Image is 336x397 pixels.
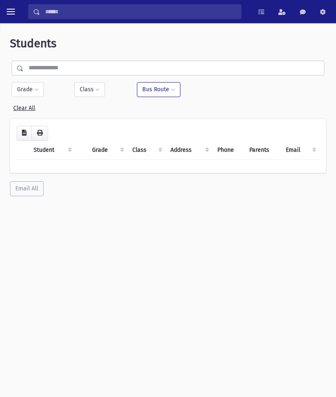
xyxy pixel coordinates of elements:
button: Bus Route [137,82,180,97]
button: Email All [10,181,44,196]
th: Class [127,141,166,160]
a: Clear All [13,101,35,112]
th: Address [166,141,212,160]
th: Parents [244,141,280,160]
button: CSV [17,126,32,141]
span: Students [10,37,56,50]
button: Class [74,82,105,97]
button: toggle menu [3,4,18,19]
th: Student [29,141,75,160]
input: Search [40,4,241,19]
button: Print [32,126,48,141]
th: Grade [87,141,127,160]
th: Phone [212,141,245,160]
button: Grade [12,82,44,97]
th: Email [281,141,319,160]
